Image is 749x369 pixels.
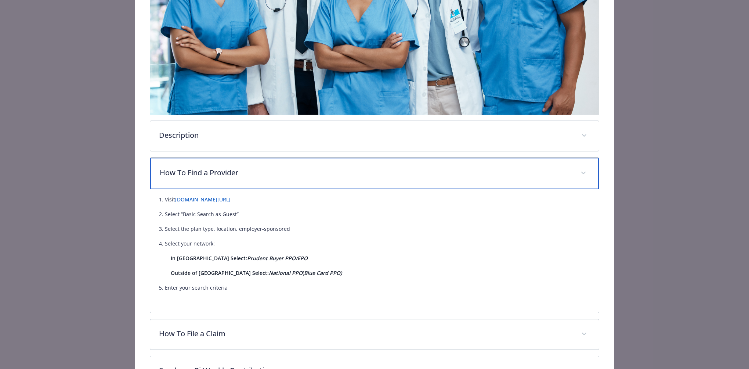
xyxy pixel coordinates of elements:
p: 3. Select the plan type, location, employer-sponsored [159,225,590,233]
p: 2. Select “Basic Search as Guest” [159,210,590,219]
p: How To Find a Provider [160,167,572,178]
p: 5. Enter your search criteria [159,283,590,292]
strong: In [GEOGRAPHIC_DATA] Select: [171,255,308,262]
em: Blue Card PPO) [304,269,342,276]
p: How To File a Claim [159,328,572,339]
div: How To File a Claim [150,319,599,350]
a: [DOMAIN_NAME][URL] [175,196,231,203]
strong: Outside of [GEOGRAPHIC_DATA] Select: ( [171,269,342,276]
div: How To Find a Provider [150,189,599,313]
p: Description [159,130,572,141]
p: 4. Select your network: [159,239,590,248]
p: 1. Visit [159,195,590,204]
em: Prudent Buyer PPO/EPO [247,255,308,262]
div: Description [150,121,599,151]
em: National PPO [269,269,303,276]
div: How To Find a Provider [150,158,599,189]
